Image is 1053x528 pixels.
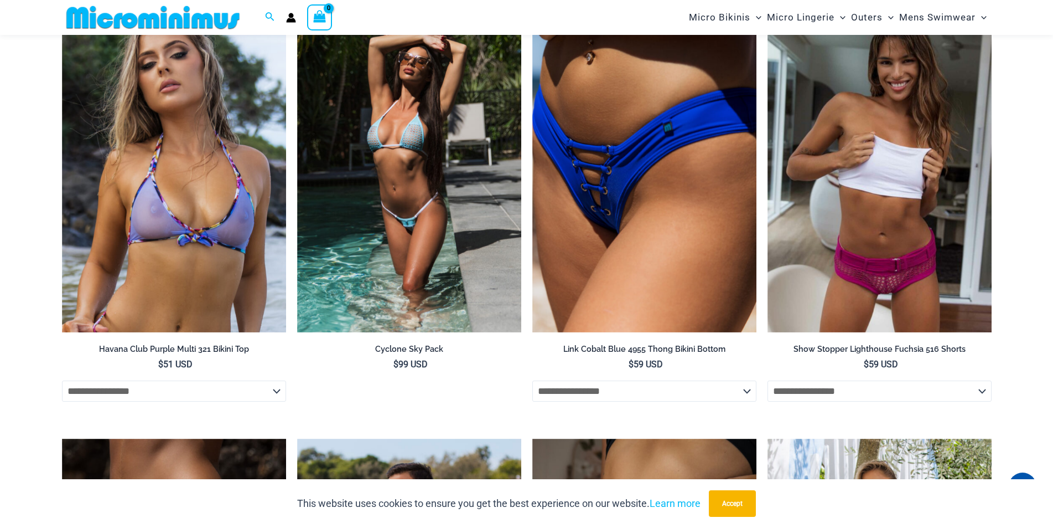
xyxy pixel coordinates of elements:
p: This website uses cookies to ensure you get the best experience on our website. [297,495,701,512]
a: Cyclone Sky Pack [297,344,521,358]
nav: Site Navigation [684,2,992,33]
a: Learn more [650,498,701,509]
span: Outers [851,3,883,32]
h2: Cyclone Sky Pack [297,344,521,355]
a: Account icon link [286,13,296,23]
a: Micro LingerieMenu ToggleMenu Toggle [764,3,848,32]
img: MM SHOP LOGO FLAT [62,5,244,30]
span: $ [864,359,869,370]
span: $ [158,359,163,370]
span: Micro Bikinis [689,3,750,32]
a: View Shopping Cart, empty [307,4,333,30]
span: Menu Toggle [834,3,845,32]
bdi: 59 USD [864,359,898,370]
a: Mens SwimwearMenu ToggleMenu Toggle [896,3,989,32]
a: Micro BikinisMenu ToggleMenu Toggle [686,3,764,32]
h2: Link Cobalt Blue 4955 Thong Bikini Bottom [532,344,756,355]
bdi: 51 USD [158,359,193,370]
span: $ [393,359,398,370]
bdi: 99 USD [393,359,428,370]
a: Show Stopper Lighthouse Fuchsia 516 Shorts [767,344,992,358]
span: Micro Lingerie [767,3,834,32]
bdi: 59 USD [629,359,663,370]
h2: Show Stopper Lighthouse Fuchsia 516 Shorts [767,344,992,355]
span: Menu Toggle [976,3,987,32]
a: Havana Club Purple Multi 321 Bikini Top [62,344,286,358]
span: Mens Swimwear [899,3,976,32]
a: Link Cobalt Blue 4955 Thong Bikini Bottom [532,344,756,358]
span: $ [629,359,634,370]
span: Menu Toggle [750,3,761,32]
a: OutersMenu ToggleMenu Toggle [848,3,896,32]
a: Search icon link [265,11,275,24]
span: Menu Toggle [883,3,894,32]
button: Accept [709,490,756,517]
h2: Havana Club Purple Multi 321 Bikini Top [62,344,286,355]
